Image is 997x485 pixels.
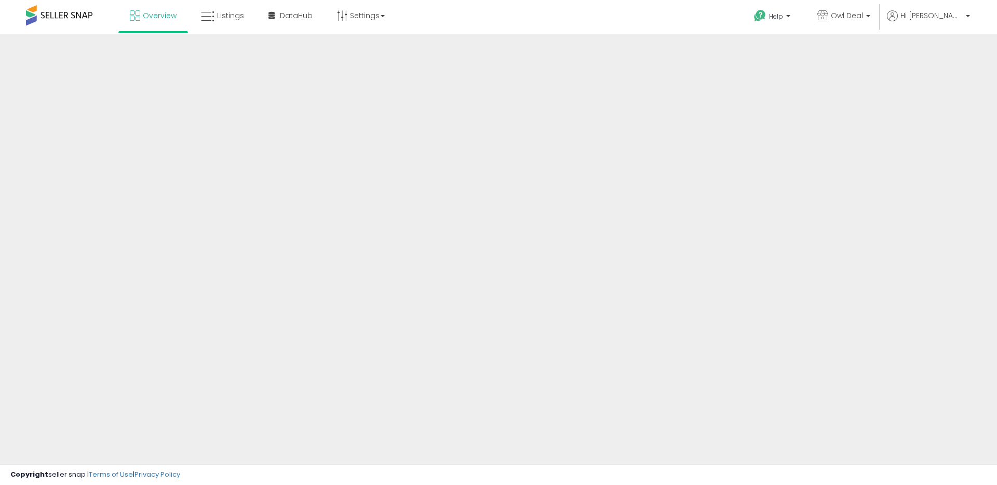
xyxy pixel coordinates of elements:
[280,10,313,21] span: DataHub
[769,12,783,21] span: Help
[746,2,801,34] a: Help
[900,10,963,21] span: Hi [PERSON_NAME]
[887,10,970,34] a: Hi [PERSON_NAME]
[753,9,766,22] i: Get Help
[831,10,863,21] span: Owl Deal
[143,10,177,21] span: Overview
[217,10,244,21] span: Listings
